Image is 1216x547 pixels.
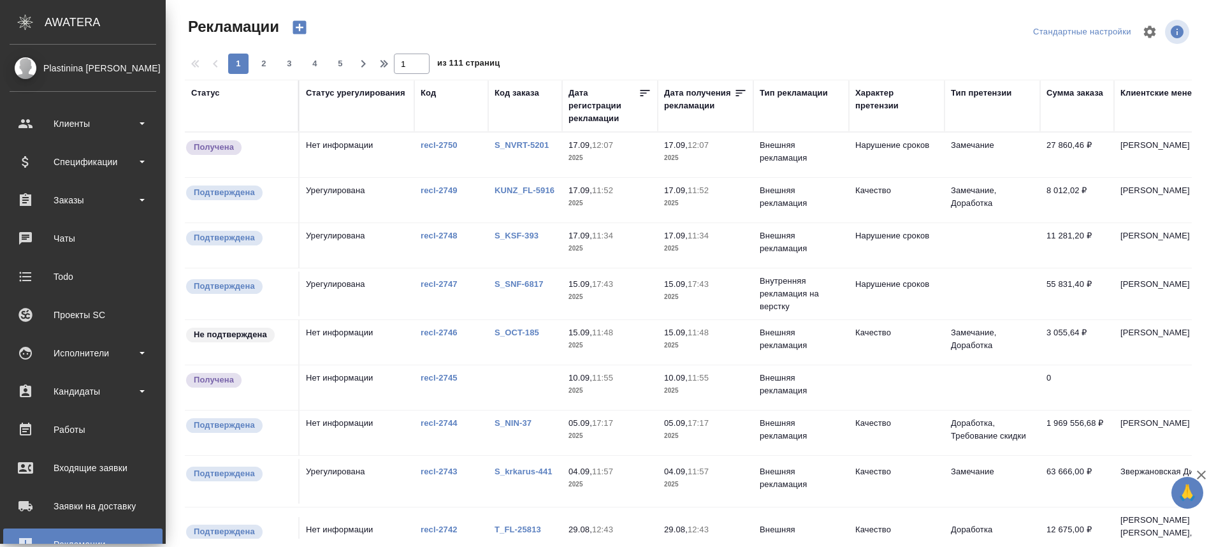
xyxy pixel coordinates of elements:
[306,87,405,99] div: Статус урегулирования
[1171,477,1203,509] button: 🙏
[664,152,747,164] p: 2025
[1040,320,1114,365] td: 3 055,64 ₽
[753,411,849,455] td: Внешняя рекламация
[753,459,849,504] td: Внешняя рекламация
[421,186,458,195] a: recl-2749
[664,197,747,210] p: 2025
[945,411,1040,455] td: Доработка, Требование скидки
[421,87,436,99] div: Код
[437,55,500,74] span: из 111 страниц
[568,467,592,476] p: 04.09,
[688,418,709,428] p: 17:17
[568,87,639,125] div: Дата регистрации рекламации
[3,261,163,293] a: Todo
[330,54,351,74] button: 5
[592,467,613,476] p: 11:57
[194,141,234,154] p: Получена
[421,373,458,383] a: recl-2745
[592,279,613,289] p: 17:43
[3,452,163,484] a: Входящие заявки
[592,140,613,150] p: 12:07
[194,419,255,432] p: Подтверждена
[10,267,156,286] div: Todo
[279,54,300,74] button: 3
[568,140,592,150] p: 17.09,
[300,459,414,504] td: Урегулирована
[1040,223,1114,268] td: 11 281,20 ₽
[760,87,828,99] div: Тип рекламации
[688,140,709,150] p: 12:07
[495,87,539,99] div: Код заказа
[1165,20,1192,44] span: Посмотреть информацию
[300,411,414,455] td: Нет информации
[945,178,1040,222] td: Замечание, Доработка
[664,430,747,442] p: 2025
[1134,17,1165,47] span: Настроить таблицу
[1176,479,1198,506] span: 🙏
[568,186,592,195] p: 17.09,
[1046,87,1103,99] div: Сумма заказа
[568,328,592,337] p: 15.09,
[664,418,688,428] p: 05.09,
[753,133,849,177] td: Внешняя рекламация
[592,328,613,337] p: 11:48
[421,140,458,150] a: recl-2750
[849,178,945,222] td: Качество
[1040,411,1114,455] td: 1 969 556,68 ₽
[568,152,651,164] p: 2025
[10,382,156,401] div: Кандидаты
[495,279,544,289] a: S_SNF-6817
[10,458,156,478] div: Входящие заявки
[592,373,613,383] p: 11:55
[568,197,651,210] p: 2025
[664,231,688,240] p: 17.09,
[10,497,156,516] div: Заявки на доставку
[688,328,709,337] p: 11:48
[194,231,255,244] p: Подтверждена
[849,272,945,316] td: Нарушение сроков
[592,418,613,428] p: 17:17
[421,279,458,289] a: recl-2747
[305,54,325,74] button: 4
[1040,459,1114,504] td: 63 666,00 ₽
[330,57,351,70] span: 5
[279,57,300,70] span: 3
[10,305,156,325] div: Проекты SC
[10,61,156,75] div: Plastinina [PERSON_NAME]
[592,525,613,534] p: 12:43
[664,242,747,255] p: 2025
[849,223,945,268] td: Нарушение сроков
[664,140,688,150] p: 17.09,
[185,17,279,37] span: Рекламации
[664,373,688,383] p: 10.09,
[664,291,747,303] p: 2025
[495,525,541,534] a: T_FL-25813
[951,87,1011,99] div: Тип претензии
[421,328,458,337] a: recl-2746
[421,418,458,428] a: recl-2744
[855,87,938,112] div: Характер претензии
[300,133,414,177] td: Нет информации
[10,420,156,439] div: Работы
[10,191,156,210] div: Заказы
[849,411,945,455] td: Качество
[568,430,651,442] p: 2025
[300,178,414,222] td: Урегулирована
[664,478,747,491] p: 2025
[3,490,163,522] a: Заявки на доставку
[300,272,414,316] td: Урегулирована
[421,525,458,534] a: recl-2742
[945,459,1040,504] td: Замечание
[664,384,747,397] p: 2025
[254,57,274,70] span: 2
[495,418,532,428] a: S_NIN-37
[688,279,709,289] p: 17:43
[849,459,945,504] td: Качество
[300,223,414,268] td: Урегулирована
[194,525,255,538] p: Подтверждена
[592,186,613,195] p: 11:52
[664,467,688,476] p: 04.09,
[305,57,325,70] span: 4
[945,133,1040,177] td: Замечание
[753,178,849,222] td: Внешняя рекламация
